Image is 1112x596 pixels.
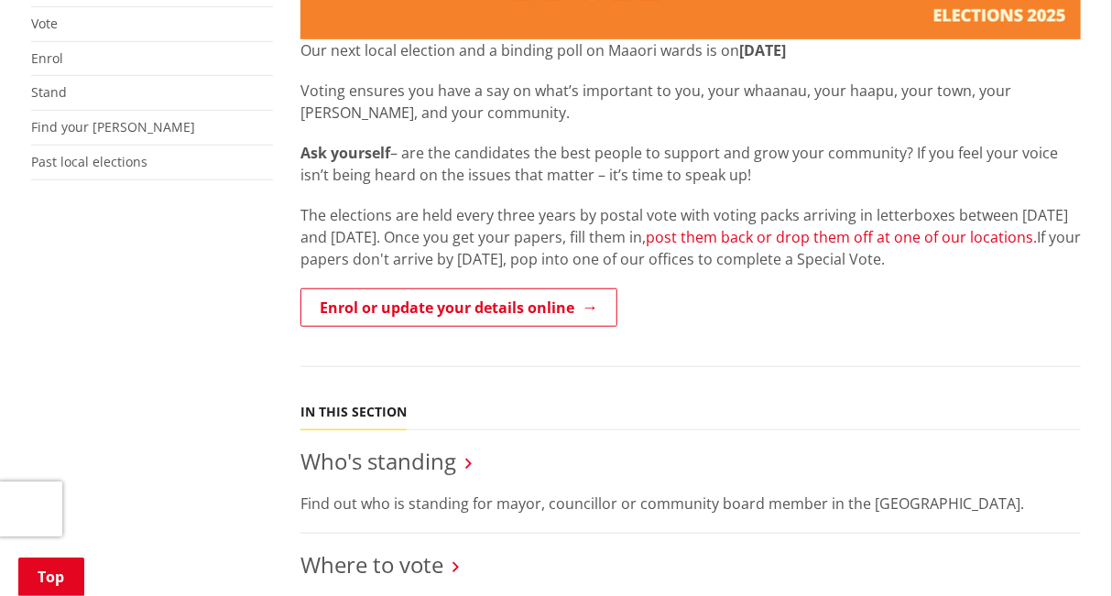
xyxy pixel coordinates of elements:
[31,83,67,101] a: Stand
[300,39,1081,61] p: Our next local election and a binding poll on Maaori wards is on
[300,143,390,163] strong: Ask yourself
[300,549,443,580] a: Where to vote
[739,40,786,60] strong: [DATE]
[18,558,84,596] a: Top
[646,227,1037,247] a: post them back or drop them off at one of our locations.
[31,15,58,32] a: Vote
[300,493,1081,515] p: Find out who is standing for mayor, councillor or community board member in the [GEOGRAPHIC_DATA].
[300,142,1081,186] p: – are the candidates the best people to support and grow your community? If you feel your voice i...
[1028,519,1094,585] iframe: Messenger Launcher
[300,288,617,327] a: Enrol or update your details online
[31,153,147,170] a: Past local elections
[31,118,195,135] a: Find your [PERSON_NAME]
[300,446,456,476] a: Who's standing
[300,204,1081,270] p: The elections are held every three years by postal vote with voting packs arriving in letterboxes...
[31,49,63,67] a: Enrol
[300,405,407,420] h5: In this section
[300,80,1081,124] p: Voting ensures you have a say on what’s important to you, your whaanau, your haapu, your town, yo...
